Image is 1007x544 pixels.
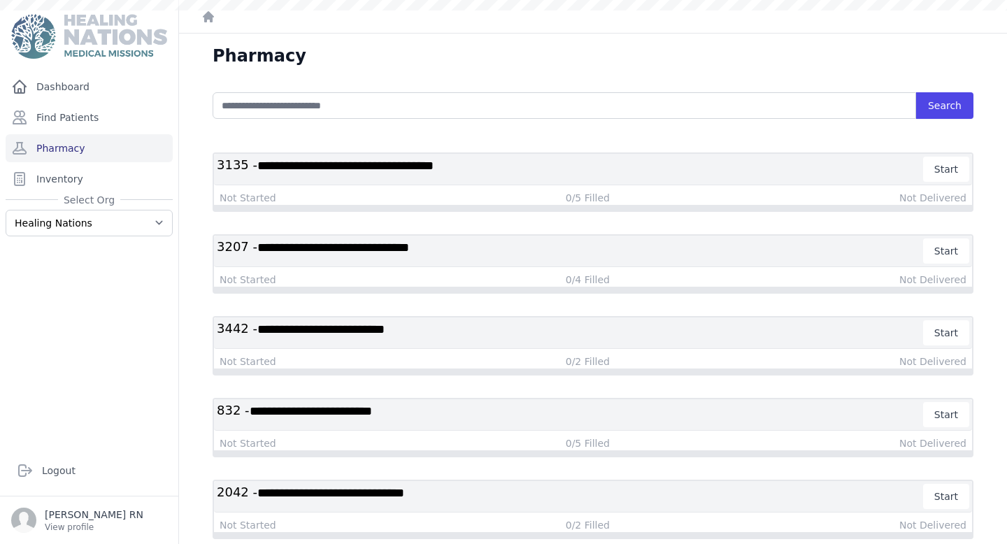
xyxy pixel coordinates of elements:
[220,355,276,368] div: Not Started
[58,193,120,207] span: Select Org
[11,508,167,533] a: [PERSON_NAME] RN View profile
[899,191,966,205] div: Not Delivered
[6,165,173,193] a: Inventory
[213,45,306,67] h1: Pharmacy
[566,355,610,368] div: 0/2 Filled
[11,457,167,485] a: Logout
[45,508,143,522] p: [PERSON_NAME] RN
[45,522,143,533] p: View profile
[220,518,276,532] div: Not Started
[899,518,966,532] div: Not Delivered
[11,14,166,59] img: Medical Missions EMR
[6,103,173,131] a: Find Patients
[217,484,924,509] h3: 2042 -
[566,518,610,532] div: 0/2 Filled
[923,157,969,182] button: Start
[566,436,610,450] div: 0/5 Filled
[923,402,969,427] button: Start
[220,191,276,205] div: Not Started
[217,238,924,264] h3: 3207 -
[923,320,969,345] button: Start
[923,484,969,509] button: Start
[217,402,924,427] h3: 832 -
[217,320,924,345] h3: 3442 -
[899,355,966,368] div: Not Delivered
[220,273,276,287] div: Not Started
[220,436,276,450] div: Not Started
[566,273,610,287] div: 0/4 Filled
[6,73,173,101] a: Dashboard
[899,436,966,450] div: Not Delivered
[217,157,924,182] h3: 3135 -
[6,134,173,162] a: Pharmacy
[899,273,966,287] div: Not Delivered
[566,191,610,205] div: 0/5 Filled
[923,238,969,264] button: Start
[916,92,973,119] button: Search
